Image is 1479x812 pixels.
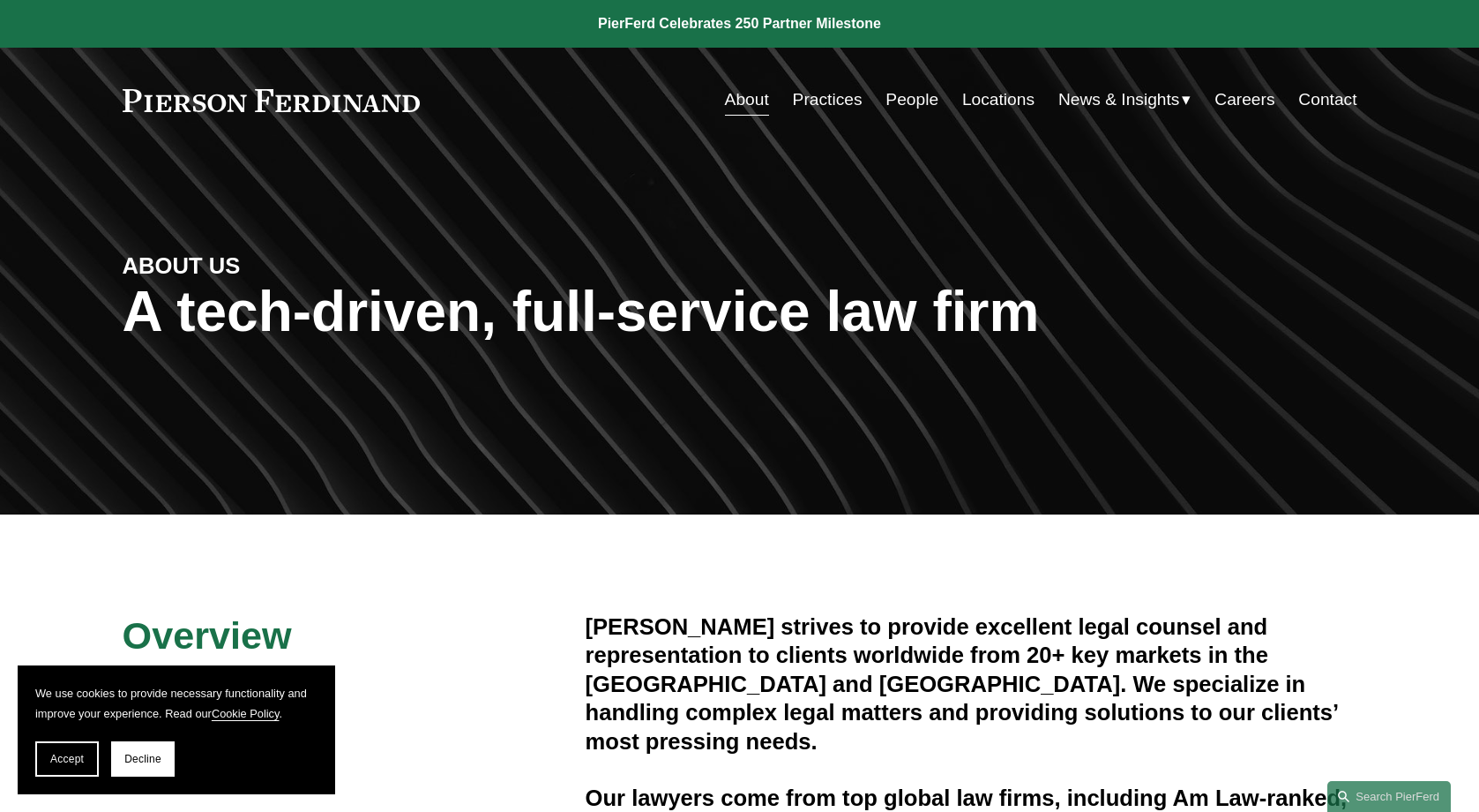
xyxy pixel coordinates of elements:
[123,253,241,278] strong: ABOUT US
[35,741,99,777] button: Accept
[1298,83,1356,117] a: Contact
[123,280,1357,344] h1: A tech-driven, full-service law firm
[111,741,175,777] button: Decline
[124,753,161,765] span: Decline
[885,83,938,117] a: People
[793,83,863,117] a: Practices
[962,83,1035,117] a: Locations
[1327,781,1451,812] a: Search this site
[586,613,1357,756] h4: [PERSON_NAME] strives to provide excellent legal counsel and representation to clients worldwide ...
[725,83,769,117] a: About
[50,753,84,765] span: Accept
[212,707,280,720] a: Cookie Policy
[18,665,335,794] section: Cookie banner
[123,614,292,657] span: Overview
[1214,83,1274,117] a: Careers
[1058,83,1191,117] a: folder dropdown
[1058,85,1180,116] span: News & Insights
[35,683,317,724] p: We use cookies to provide necessary functionality and improve your experience. Read our .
